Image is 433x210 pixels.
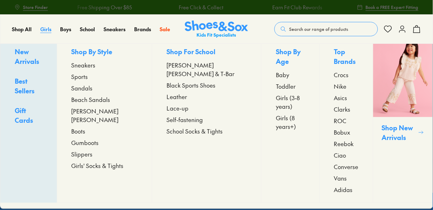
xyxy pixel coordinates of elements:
a: Vans [334,174,359,182]
a: School [80,25,95,33]
p: Shop By Style [72,47,137,58]
a: Girls (3-8 years) [276,93,305,111]
span: Asics [334,93,347,102]
span: New Arrivals [15,47,39,66]
a: Leather [167,92,247,101]
img: SNS_WEBASSETS_CollectionHero_1280x1600_4.png [373,38,433,117]
span: Sports [72,72,88,81]
a: Best Sellers [15,76,42,97]
a: Store Finder [14,1,48,14]
a: Girls [40,25,51,33]
span: Best Sellers [15,76,35,95]
span: Slippers [72,150,93,158]
a: Clarks [334,105,359,113]
span: Search our range of products [289,26,348,32]
span: School Socks & Tights [167,127,223,135]
a: Slippers [72,150,137,158]
a: Bobux [334,128,359,136]
a: Nike [334,82,359,90]
span: Girls' Socks & Tights [72,161,124,170]
a: Gumboots [72,138,137,147]
img: SNS_Logo_Responsive.svg [185,20,248,38]
span: Book a FREE Expert Fitting [366,4,419,10]
p: Shop New Arrivals [382,123,415,142]
a: Self-fastening [167,115,247,124]
a: Black Sports Shoes [167,81,247,89]
span: Vans [334,174,347,182]
span: Beach Sandals [72,95,110,104]
a: School Socks & Tights [167,127,247,135]
span: Gift Cards [15,106,33,125]
a: Sports [72,72,137,81]
span: Adidas [334,185,353,194]
span: Store Finder [23,4,48,10]
a: Shop All [12,25,32,33]
a: Earn Fit Club Rewards [271,4,321,11]
span: Reebok [334,139,354,148]
a: Gift Cards [15,106,42,126]
a: Converse [334,162,359,171]
a: Reebok [334,139,359,148]
a: ROC [334,116,359,125]
a: [PERSON_NAME] [PERSON_NAME] [72,107,137,124]
a: Girls' Socks & Tights [72,161,137,170]
a: Adidas [334,185,359,194]
a: Shop New Arrivals [373,38,433,203]
a: Sandals [72,84,137,92]
a: Lace-up [167,104,247,112]
span: Black Sports Shoes [167,81,215,89]
span: Nike [334,82,347,90]
a: Boots [72,127,137,135]
a: Baby [276,70,305,79]
a: Sneakers [72,61,137,69]
span: Boots [72,127,86,135]
span: Baby [276,70,289,79]
span: Gumboots [72,138,99,147]
span: Lace-up [167,104,188,112]
span: Sandals [72,84,93,92]
span: Bobux [334,128,351,136]
a: Book a FREE Expert Fitting [357,1,419,14]
a: Girls (8 years+) [276,113,305,131]
button: Gorgias live chat [4,3,25,24]
span: ROC [334,116,347,125]
a: Asics [334,93,359,102]
a: Toddler [276,82,305,90]
p: Shop For School [167,47,247,58]
span: Sneakers [72,61,96,69]
a: Shoes & Sox [185,20,248,38]
a: Brands [134,25,151,33]
a: Boys [60,25,71,33]
p: Shop By Age [276,47,305,67]
a: Free Shipping Over $85 [76,4,131,11]
a: Ciao [334,151,359,159]
a: Beach Sandals [72,95,137,104]
span: Leather [167,92,187,101]
button: Search our range of products [274,22,378,36]
a: Free Click & Collect [177,4,222,11]
span: Ciao [334,151,346,159]
a: [PERSON_NAME] [PERSON_NAME] & T-Bar [167,61,247,78]
span: Self-fastening [167,115,203,124]
span: Crocs [334,70,349,79]
a: Sneakers [104,25,126,33]
span: Toddler [276,82,296,90]
a: New Arrivals [15,47,42,67]
p: Top Brands [334,47,359,67]
span: Clarks [334,105,351,113]
a: Sale [160,25,170,33]
a: Crocs [334,70,359,79]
